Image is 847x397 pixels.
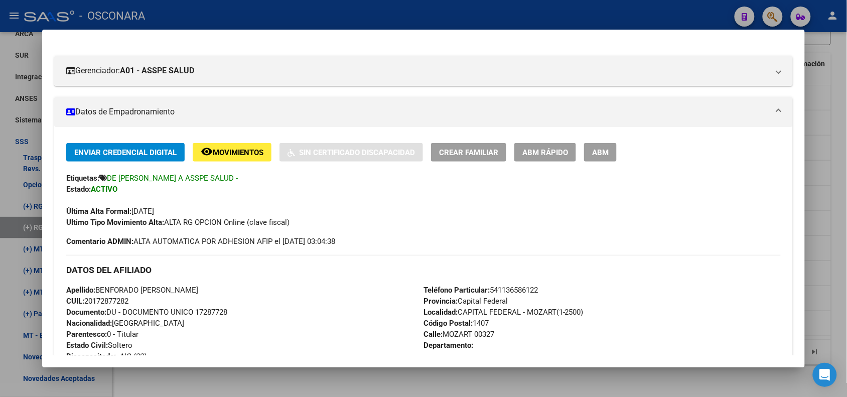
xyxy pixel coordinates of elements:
strong: Comentario ADMIN: [66,237,133,246]
span: 20172877282 [66,297,128,306]
span: CAPITAL FEDERAL - MOZART(1-2500) [423,308,584,317]
span: 1407 [423,319,489,328]
h3: DATOS DEL AFILIADO [66,264,780,276]
strong: Teléfono Particular: [423,286,490,295]
strong: A01 - ASSPE SALUD [120,65,194,77]
strong: Estado: [66,185,91,194]
span: Soltero [66,341,132,350]
mat-expansion-panel-header: Gerenciador:A01 - ASSPE SALUD [54,56,792,86]
span: BENFORADO [PERSON_NAME] [66,286,198,295]
strong: Estado Civil: [66,341,108,350]
i: NO (00) [120,352,146,361]
button: Sin Certificado Discapacidad [279,143,423,162]
strong: Ultimo Tipo Movimiento Alta: [66,218,164,227]
strong: Apellido: [66,286,95,295]
strong: Parentesco: [66,330,107,339]
span: ALTA RG OPCION Online (clave fiscal) [66,218,290,227]
span: Movimientos [213,148,263,157]
span: [DATE] [66,207,154,216]
button: Crear Familiar [431,143,506,162]
span: ABM Rápido [522,148,568,157]
mat-panel-title: Datos de Empadronamiento [66,106,768,118]
strong: Nacionalidad: [66,319,112,328]
strong: Código Postal: [423,319,473,328]
mat-panel-title: Gerenciador: [66,65,768,77]
span: Crear Familiar [439,148,498,157]
span: MOZART 00327 [423,330,494,339]
strong: Localidad: [423,308,458,317]
span: ALTA AUTOMATICA POR ADHESION AFIP el [DATE] 03:04:38 [66,236,335,247]
span: 0 - Titular [66,330,138,339]
span: DU - DOCUMENTO UNICO 17287728 [66,308,227,317]
strong: Calle: [423,330,443,339]
span: 541136586122 [423,286,538,295]
button: Enviar Credencial Digital [66,143,185,162]
strong: CUIL: [66,297,84,306]
strong: ACTIVO [91,185,117,194]
strong: Última Alta Formal: [66,207,131,216]
span: Enviar Credencial Digital [74,148,177,157]
strong: Provincia: [423,297,458,306]
span: DE [PERSON_NAME] A ASSPE SALUD - [107,174,238,183]
mat-icon: remove_red_eye [201,146,213,158]
button: Movimientos [193,143,271,162]
button: ABM Rápido [514,143,576,162]
strong: Etiquetas: [66,174,99,183]
strong: Documento: [66,308,106,317]
button: ABM [584,143,617,162]
span: Sin Certificado Discapacidad [299,148,415,157]
strong: Discapacitado: [66,352,116,361]
mat-expansion-panel-header: Datos de Empadronamiento [54,97,792,127]
span: Capital Federal [423,297,508,306]
strong: Departamento: [423,341,473,350]
div: Open Intercom Messenger [813,363,837,387]
span: ABM [592,148,609,157]
span: [GEOGRAPHIC_DATA] [66,319,184,328]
